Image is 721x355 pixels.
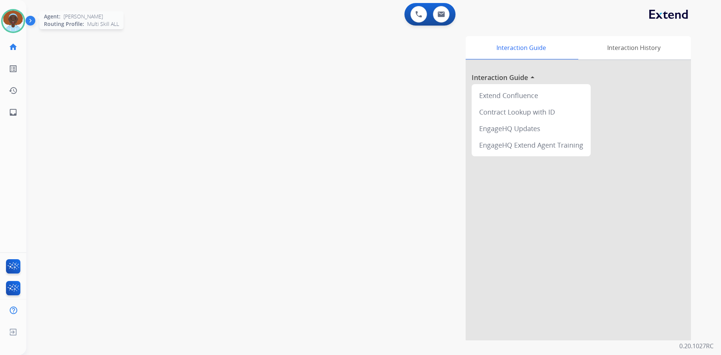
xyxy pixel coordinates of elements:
[9,42,18,51] mat-icon: home
[576,36,691,59] div: Interaction History
[9,108,18,117] mat-icon: inbox
[475,120,588,137] div: EngageHQ Updates
[679,341,713,350] p: 0.20.1027RC
[475,104,588,120] div: Contract Lookup with ID
[475,137,588,153] div: EngageHQ Extend Agent Training
[63,13,103,20] span: [PERSON_NAME]
[44,20,84,28] span: Routing Profile:
[475,87,588,104] div: Extend Confluence
[44,13,60,20] span: Agent:
[9,86,18,95] mat-icon: history
[466,36,576,59] div: Interaction Guide
[9,64,18,73] mat-icon: list_alt
[87,20,119,28] span: Multi Skill ALL
[3,11,24,32] img: avatar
